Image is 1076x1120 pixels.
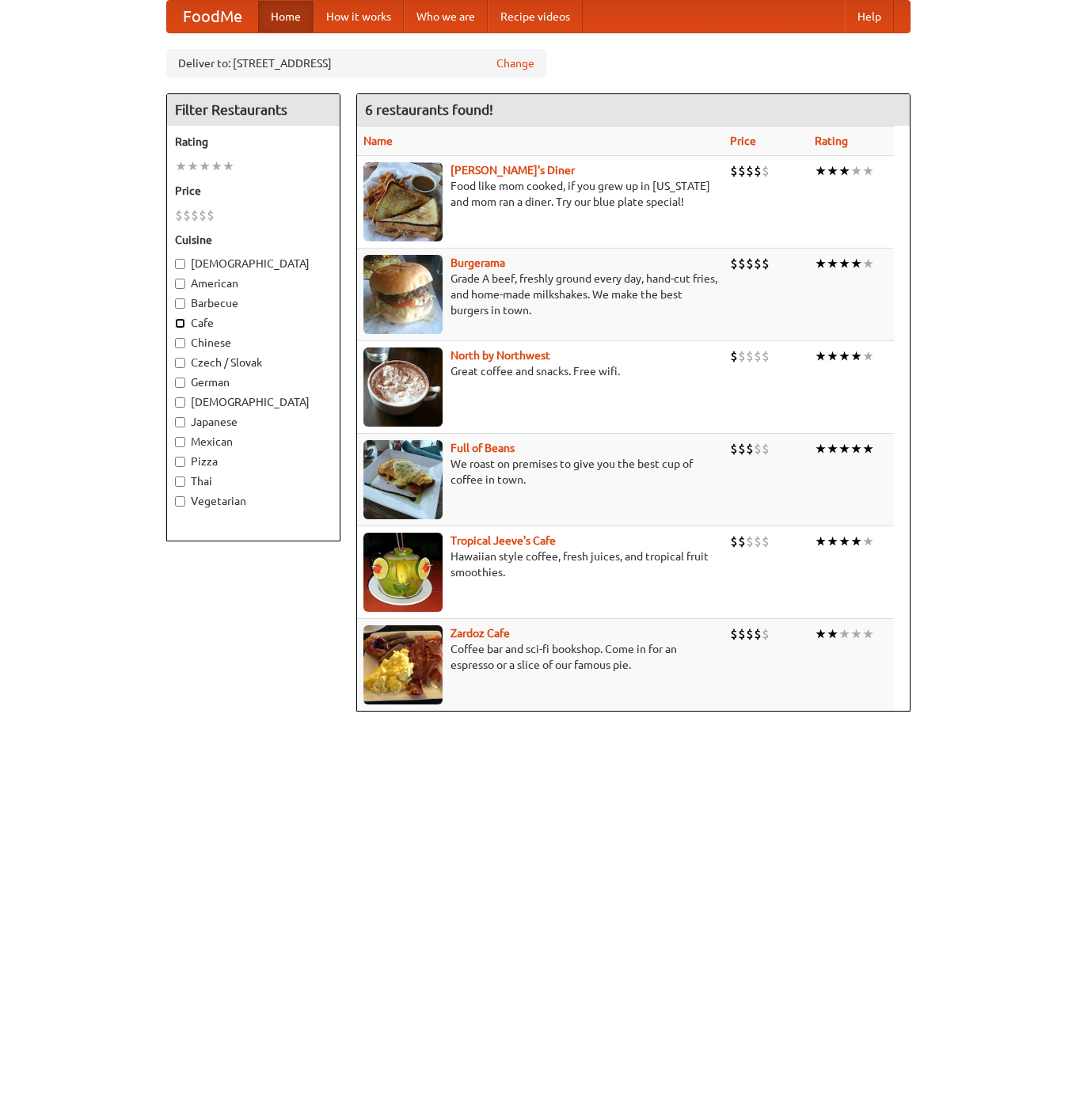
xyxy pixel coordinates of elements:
[175,256,332,271] label: [DEMOGRAPHIC_DATA]
[738,162,746,180] li: $
[838,347,850,365] li: ★
[827,625,838,643] li: ★
[815,625,827,643] li: ★
[175,134,332,150] h5: Rating
[730,255,738,272] li: $
[754,255,762,272] li: $
[730,625,738,643] li: $
[363,178,717,210] p: Food like mom cooked, if you grew up in [US_STATE] and mom ran a diner. Try our blue plate special!
[175,414,332,430] label: Japanese
[815,135,848,147] a: Rating
[862,162,874,180] li: ★
[363,135,393,147] a: Name
[451,534,556,547] a: Tropical Jeeve's Cafe
[175,183,332,199] h5: Price
[838,533,850,550] li: ★
[175,335,332,351] label: Chinese
[738,255,746,272] li: $
[850,625,862,643] li: ★
[363,363,717,379] p: Great coffee and snacks. Free wifi.
[175,158,187,175] li: ★
[850,255,862,272] li: ★
[862,625,874,643] li: ★
[175,232,332,248] h5: Cuisine
[838,440,850,457] li: ★
[815,440,827,457] li: ★
[199,158,211,175] li: ★
[850,347,862,365] li: ★
[862,347,874,365] li: ★
[363,625,443,704] img: zardoz.jpg
[762,440,770,457] li: $
[451,627,510,640] a: Zardoz Cafe
[730,162,738,180] li: $
[175,473,332,489] label: Thai
[862,533,874,550] li: ★
[166,49,546,78] div: Deliver to: [STREET_ADDRESS]
[175,295,332,311] label: Barbecue
[175,496,185,507] input: Vegetarian
[451,349,550,362] a: North by Northwest
[815,255,827,272] li: ★
[451,164,575,177] a: [PERSON_NAME]'s Diner
[838,625,850,643] li: ★
[850,440,862,457] li: ★
[762,625,770,643] li: $
[850,533,862,550] li: ★
[746,162,754,180] li: $
[827,255,838,272] li: ★
[730,347,738,365] li: $
[175,355,332,370] label: Czech / Slovak
[175,358,185,368] input: Czech / Slovak
[730,440,738,457] li: $
[838,162,850,180] li: ★
[738,625,746,643] li: $
[365,102,493,117] ng-pluralize: 6 restaurants found!
[207,207,215,224] li: $
[363,456,717,488] p: We roast on premises to give you the best cup of coffee in town.
[738,440,746,457] li: $
[754,162,762,180] li: $
[762,533,770,550] li: $
[754,533,762,550] li: $
[488,1,583,32] a: Recipe videos
[175,457,185,467] input: Pizza
[738,533,746,550] li: $
[175,338,185,348] input: Chinese
[175,279,185,289] input: American
[258,1,314,32] a: Home
[827,162,838,180] li: ★
[451,442,515,454] a: Full of Beans
[175,493,332,509] label: Vegetarian
[746,440,754,457] li: $
[211,158,222,175] li: ★
[175,397,185,408] input: [DEMOGRAPHIC_DATA]
[175,417,185,427] input: Japanese
[363,533,443,612] img: jeeves.jpg
[762,347,770,365] li: $
[199,207,207,224] li: $
[187,158,199,175] li: ★
[762,162,770,180] li: $
[363,255,443,334] img: burgerama.jpg
[746,533,754,550] li: $
[363,549,717,580] p: Hawaiian style coffee, fresh juices, and tropical fruit smoothies.
[815,347,827,365] li: ★
[815,162,827,180] li: ★
[175,434,332,450] label: Mexican
[746,255,754,272] li: $
[730,533,738,550] li: $
[175,315,332,331] label: Cafe
[404,1,488,32] a: Who we are
[827,347,838,365] li: ★
[363,271,717,318] p: Grade A beef, freshly ground every day, hand-cut fries, and home-made milkshakes. We make the bes...
[175,275,332,291] label: American
[850,162,862,180] li: ★
[746,347,754,365] li: $
[183,207,191,224] li: $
